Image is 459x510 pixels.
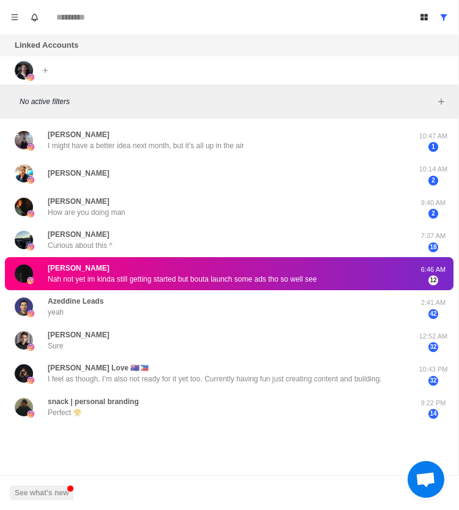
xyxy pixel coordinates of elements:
[428,242,438,252] span: 18
[15,231,33,249] img: picture
[428,176,438,186] span: 2
[27,176,34,184] img: picture
[27,210,34,217] img: picture
[48,140,244,151] p: I might have a better idea next month, but it’s all up in the air
[15,131,33,149] img: picture
[418,198,449,208] p: 9:40 AM
[5,7,24,27] button: Menu
[15,39,78,51] p: Linked Accounts
[48,229,110,240] p: [PERSON_NAME]
[414,7,434,27] button: Board View
[27,73,34,81] img: picture
[48,129,110,140] p: [PERSON_NAME]
[15,331,33,350] img: picture
[418,131,449,141] p: 10:47 AM
[48,396,139,407] p: snack | personal branding
[27,143,34,151] img: picture
[10,486,73,500] button: See what's new
[48,196,110,207] p: [PERSON_NAME]
[428,409,438,419] span: 14
[428,209,438,219] span: 2
[27,343,34,351] img: picture
[27,377,34,384] img: picture
[48,296,103,307] p: Azeddine Leads
[418,364,449,375] p: 10:43 PM
[15,364,33,383] img: picture
[434,94,449,109] button: Add filters
[15,264,33,283] img: picture
[408,461,444,498] div: Open chat
[27,277,34,284] img: picture
[48,329,110,340] p: [PERSON_NAME]
[20,96,434,107] p: No active filters
[48,373,382,384] p: I feel as though, I’m also not ready for it yet too. Currently having fun just creating content a...
[27,243,34,250] img: picture
[48,307,64,318] p: yeah
[418,264,449,275] p: 6:46 AM
[15,164,33,182] img: picture
[48,362,149,373] p: [PERSON_NAME] Love 🇦🇺🇵🇭
[418,164,449,174] p: 10:14 AM
[428,276,438,285] span: 12
[15,398,33,416] img: picture
[48,168,110,179] p: [PERSON_NAME]
[27,310,34,317] img: picture
[418,398,449,408] p: 9:22 PM
[428,342,438,352] span: 32
[48,274,317,285] p: Nah not yet im kinda still getting started but bouta launch some ads tho so well see
[15,298,33,316] img: picture
[48,263,110,274] p: [PERSON_NAME]
[48,407,82,418] p: Perfect 😤
[428,142,438,152] span: 1
[48,240,113,251] p: Curious about this ^
[428,376,438,386] span: 32
[418,331,449,342] p: 12:52 AM
[15,61,33,80] img: picture
[24,7,44,27] button: Notifications
[38,63,53,78] button: Add account
[418,231,449,241] p: 7:37 AM
[48,340,63,351] p: Sure
[434,7,453,27] button: Show all conversations
[418,298,449,308] p: 2:41 AM
[27,410,34,418] img: picture
[48,207,125,218] p: How are you doing man
[15,198,33,216] img: picture
[428,309,438,319] span: 42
